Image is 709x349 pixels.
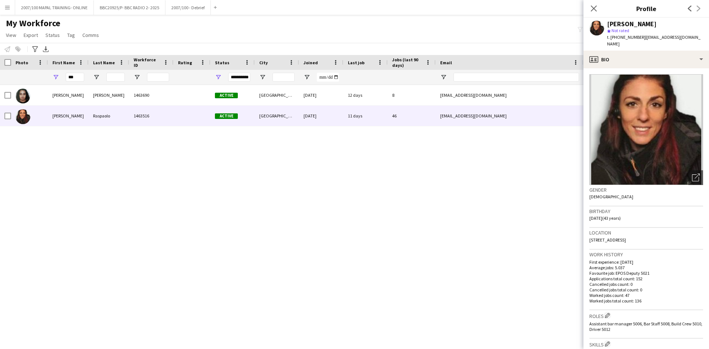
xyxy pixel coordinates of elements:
h3: Birthday [589,208,703,215]
div: [DATE] [299,106,343,126]
button: Open Filter Menu [259,74,266,81]
a: Status [42,30,63,40]
button: Open Filter Menu [52,74,59,81]
span: First Name [52,60,75,65]
span: Comms [82,32,99,38]
span: Export [24,32,38,38]
app-action-btn: Export XLSX [41,45,50,54]
span: Active [215,93,238,98]
div: [PERSON_NAME] [607,21,657,27]
input: Email Filter Input [453,73,579,82]
span: Tag [67,32,75,38]
img: Crew avatar or photo [589,74,703,185]
app-action-btn: Advanced filters [31,45,40,54]
h3: Roles [589,312,703,319]
input: First Name Filter Input [66,73,84,82]
div: 1463690 [129,85,174,105]
span: Email [440,60,452,65]
button: 2007/100 MAPAL TRAINING- ONLINE [15,0,94,15]
a: Export [21,30,41,40]
span: [DATE] (43 years) [589,215,621,221]
span: Last Name [93,60,115,65]
a: View [3,30,19,40]
span: City [259,60,268,65]
div: 8 [388,85,436,105]
button: 2007/100 - Debrief [165,0,211,15]
div: 46 [388,106,436,126]
div: 12 days [343,85,388,105]
h3: Profile [583,4,709,13]
div: [DATE] [299,85,343,105]
p: Average jobs: 5.037 [589,265,703,270]
span: t. [PHONE_NUMBER] [607,34,645,40]
a: Tag [64,30,78,40]
span: Not rated [612,28,629,33]
h3: Gender [589,187,703,193]
div: 11 days [343,106,388,126]
div: Bio [583,51,709,68]
div: [PERSON_NAME] [48,106,89,126]
span: Photo [16,60,28,65]
span: | [EMAIL_ADDRESS][DOMAIN_NAME] [607,34,701,47]
p: Cancelled jobs count: 0 [589,281,703,287]
span: Jobs (last 90 days) [392,57,422,68]
button: Open Filter Menu [304,74,310,81]
div: [GEOGRAPHIC_DATA] [255,85,299,105]
span: Last job [348,60,364,65]
button: Open Filter Menu [440,74,447,81]
a: Comms [79,30,102,40]
span: Assistant bar manager 5006, Bar Staff 5008, Build Crew 5010, Driver 5012 [589,321,702,332]
p: Favourite job: EPOS Deputy 5021 [589,270,703,276]
p: Cancelled jobs total count: 0 [589,287,703,292]
img: Silvia Daniela Raspaolo [16,109,30,124]
button: Open Filter Menu [93,74,100,81]
span: My Workforce [6,18,60,29]
img: Silvia Ali [16,89,30,103]
span: Status [215,60,229,65]
p: Applications total count: 152 [589,276,703,281]
span: Workforce ID [134,57,160,68]
button: BBC20925/P- BBC RADIO 2- 2025 [94,0,165,15]
span: [DEMOGRAPHIC_DATA] [589,194,633,199]
div: [PERSON_NAME] [48,85,89,105]
input: City Filter Input [273,73,295,82]
span: Active [215,113,238,119]
div: 1463516 [129,106,174,126]
h3: Skills [589,340,703,348]
input: Last Name Filter Input [106,73,125,82]
div: [EMAIL_ADDRESS][DOMAIN_NAME] [436,106,583,126]
h3: Location [589,229,703,236]
div: Raspaolo [89,106,129,126]
span: Joined [304,60,318,65]
div: [PERSON_NAME] [89,85,129,105]
p: First experience: [DATE] [589,259,703,265]
h3: Work history [589,251,703,258]
p: Worked jobs total count: 136 [589,298,703,304]
div: [EMAIL_ADDRESS][DOMAIN_NAME] [436,85,583,105]
span: [STREET_ADDRESS] [589,237,626,243]
div: Open photos pop-in [688,170,703,185]
span: View [6,32,16,38]
button: Open Filter Menu [215,74,222,81]
input: Joined Filter Input [317,73,339,82]
p: Worked jobs count: 47 [589,292,703,298]
div: [GEOGRAPHIC_DATA] [255,106,299,126]
input: Workforce ID Filter Input [147,73,169,82]
span: Rating [178,60,192,65]
button: Open Filter Menu [134,74,140,81]
span: Status [45,32,60,38]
